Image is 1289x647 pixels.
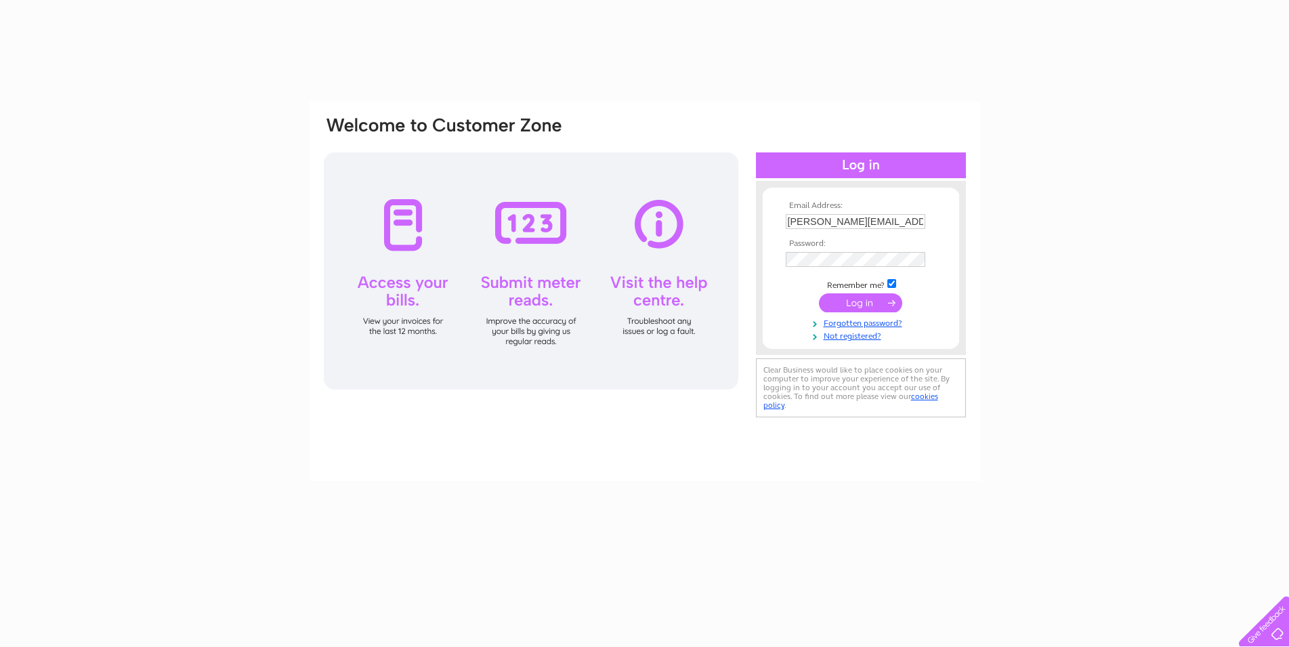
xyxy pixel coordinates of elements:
[786,316,939,329] a: Forgotten password?
[782,239,939,249] th: Password:
[756,358,966,417] div: Clear Business would like to place cookies on your computer to improve your experience of the sit...
[786,329,939,341] a: Not registered?
[819,293,902,312] input: Submit
[763,392,938,410] a: cookies policy
[782,277,939,291] td: Remember me?
[782,201,939,211] th: Email Address:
